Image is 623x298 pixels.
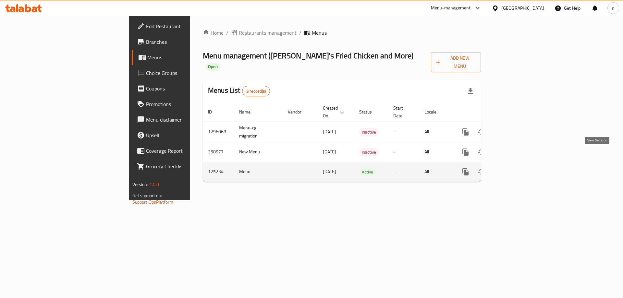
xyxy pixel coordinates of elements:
table: enhanced table [203,102,525,182]
span: Restaurants management [239,29,297,37]
button: Change Status [473,124,489,140]
th: Actions [453,102,525,122]
span: Active [359,168,376,176]
span: ID [208,108,220,116]
button: more [458,164,473,180]
button: Change Status [473,164,489,180]
td: New Menu [234,142,283,162]
span: Upsell [146,131,228,139]
span: 3 record(s) [242,88,270,94]
span: [DATE] [323,167,336,176]
span: Coverage Report [146,147,228,155]
a: Edit Restaurant [132,18,233,34]
span: Created On [323,104,346,120]
span: [DATE] [323,127,336,136]
td: - [388,122,419,142]
nav: breadcrumb [203,29,481,37]
div: Export file [463,83,478,99]
span: [DATE] [323,148,336,156]
a: Grocery Checklist [132,159,233,174]
button: Change Status [473,144,489,160]
a: Coverage Report [132,143,233,159]
td: - [388,142,419,162]
a: Menu disclaimer [132,112,233,127]
span: Menus [147,54,228,61]
span: Menus [312,29,327,37]
button: more [458,124,473,140]
button: Add New Menu [431,52,481,72]
button: more [458,144,473,160]
span: Version: [132,180,148,189]
span: Get support on: [132,191,162,200]
span: 1.0.0 [149,180,159,189]
li: / [299,29,301,37]
span: Add New Menu [436,54,476,70]
span: Inactive [359,128,379,136]
div: Total records count [242,86,270,96]
span: Coupons [146,85,228,92]
a: Promotions [132,96,233,112]
span: Branches [146,38,228,46]
div: Menu-management [431,4,471,12]
span: Locale [424,108,445,116]
td: Menu-cg migration [234,122,283,142]
span: Inactive [359,149,379,156]
a: Branches [132,34,233,50]
td: - [388,162,419,182]
a: Restaurants management [231,29,297,37]
a: Choice Groups [132,65,233,81]
a: Menus [132,50,233,65]
span: Vendor [288,108,310,116]
h2: Menus List [208,86,270,96]
span: Menu management ( [PERSON_NAME]'s Fried Chicken and More ) [203,48,413,63]
span: Choice Groups [146,69,228,77]
td: Menu [234,162,283,182]
a: Upsell [132,127,233,143]
div: [GEOGRAPHIC_DATA] [501,5,544,12]
span: n [612,5,615,12]
td: All [419,142,453,162]
a: Coupons [132,81,233,96]
a: Support.OpsPlatform [132,198,174,206]
span: Start Date [393,104,411,120]
div: Inactive [359,148,379,156]
span: Name [239,108,259,116]
td: All [419,162,453,182]
span: Status [359,108,380,116]
span: Menu disclaimer [146,116,228,124]
span: Grocery Checklist [146,162,228,170]
span: Promotions [146,100,228,108]
span: Edit Restaurant [146,22,228,30]
td: All [419,122,453,142]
